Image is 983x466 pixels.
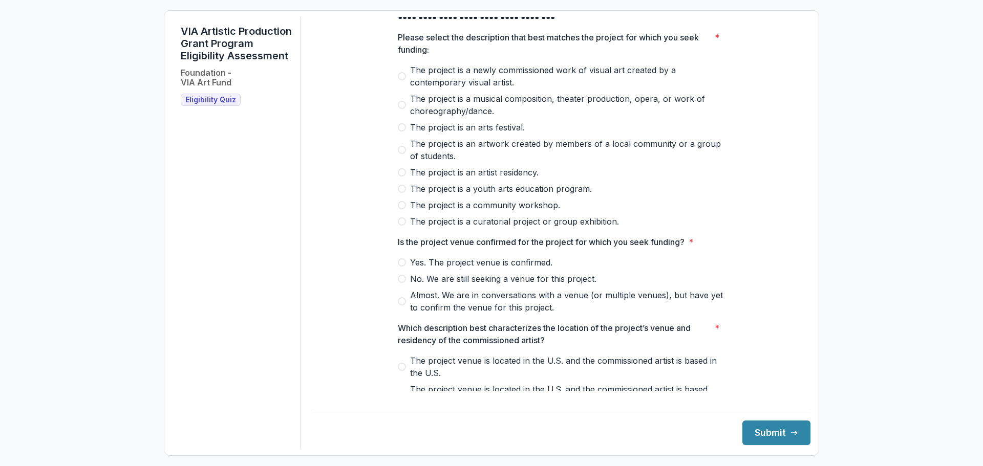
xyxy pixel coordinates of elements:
span: The project is a musical composition, theater production, opera, or work of choreography/dance. [410,93,725,117]
span: The project is a curatorial project or group exhibition. [410,215,619,228]
span: No. We are still seeking a venue for this project. [410,273,596,285]
span: The project venue is located in the U.S. and the commissioned artist is based outside the U.S. [410,383,725,408]
span: The project venue is located in the U.S. and the commissioned artist is based in the U.S. [410,354,725,379]
p: Which description best characterizes the location of the project’s venue and residency of the com... [398,322,711,346]
span: The project is an artist residency. [410,166,539,179]
p: Is the project venue confirmed for the project for which you seek funding? [398,236,685,248]
h2: Foundation - VIA Art Fund [181,68,231,87]
span: The project is a youth arts education program. [410,183,592,195]
span: Almost. We are in conversations with a venue (or multiple venues), but have yet to confirm the ve... [410,289,725,314]
span: The project is a newly commissioned work of visual art created by a contemporary visual artist. [410,64,725,88]
span: Yes. The project venue is confirmed. [410,256,552,269]
span: The project is a community workshop. [410,199,560,211]
h1: VIA Artistic Production Grant Program Eligibility Assessment [181,25,292,62]
p: Please select the description that best matches the project for which you seek funding: [398,31,711,56]
span: The project is an artwork created by members of a local community or a group of students. [410,138,725,162]
button: Submit [742,420,810,445]
span: The project is an arts festival. [410,121,525,134]
span: Eligibility Quiz [185,96,236,104]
